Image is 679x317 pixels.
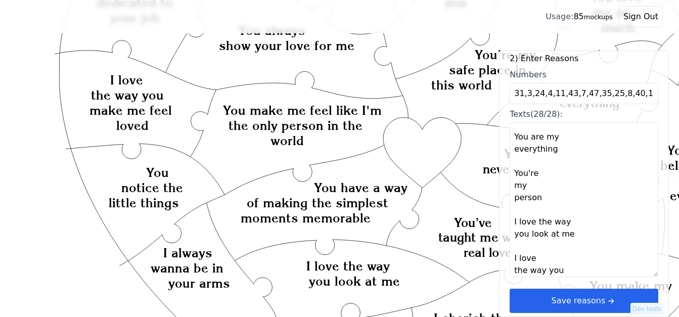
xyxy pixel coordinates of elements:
[438,230,530,245] text: taught me what
[241,210,371,225] text: moments memorable
[229,118,363,133] text: the only person in the
[89,103,172,118] text: make me feel
[464,245,525,260] text: real love is
[619,6,663,27] button: Sign Out
[431,77,492,93] text: this world
[510,69,658,81] div: Numbers
[602,20,636,35] text: much
[247,195,389,210] text: of making the simplest
[110,72,143,87] text: I love
[510,122,658,277] textarea: Texts(28/28):
[475,47,536,62] text: You’re my
[455,215,492,230] text: You’ve
[309,274,400,289] text: you look at me
[163,245,212,260] text: I always
[91,87,164,103] text: the way you
[605,295,616,306] svg: arrow right short
[546,11,613,23] div: 85
[219,38,354,53] text: show your love for me
[168,276,230,291] text: your arms
[530,109,563,119] span: (28/28):
[590,278,672,293] text: You make my
[151,260,223,276] text: wanna be in
[109,196,179,211] text: little things
[546,12,573,21] span: Usage:
[510,289,658,313] button: Save reasonsarrow right short
[630,303,663,315] button: Dev tools
[510,83,658,104] input: Numbers
[314,180,408,195] text: You have a way
[510,108,658,120] div: Texts
[223,103,382,118] text: You make me feel like I'm
[510,53,658,65] label: 2) Enter Reasons
[116,118,149,133] text: loved
[449,62,526,77] text: safe place in
[306,258,390,274] text: I love the way
[483,162,559,176] text: never give up
[584,13,613,21] small: mockups
[121,180,183,196] text: notice the
[270,133,304,148] text: world
[146,165,169,180] text: You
